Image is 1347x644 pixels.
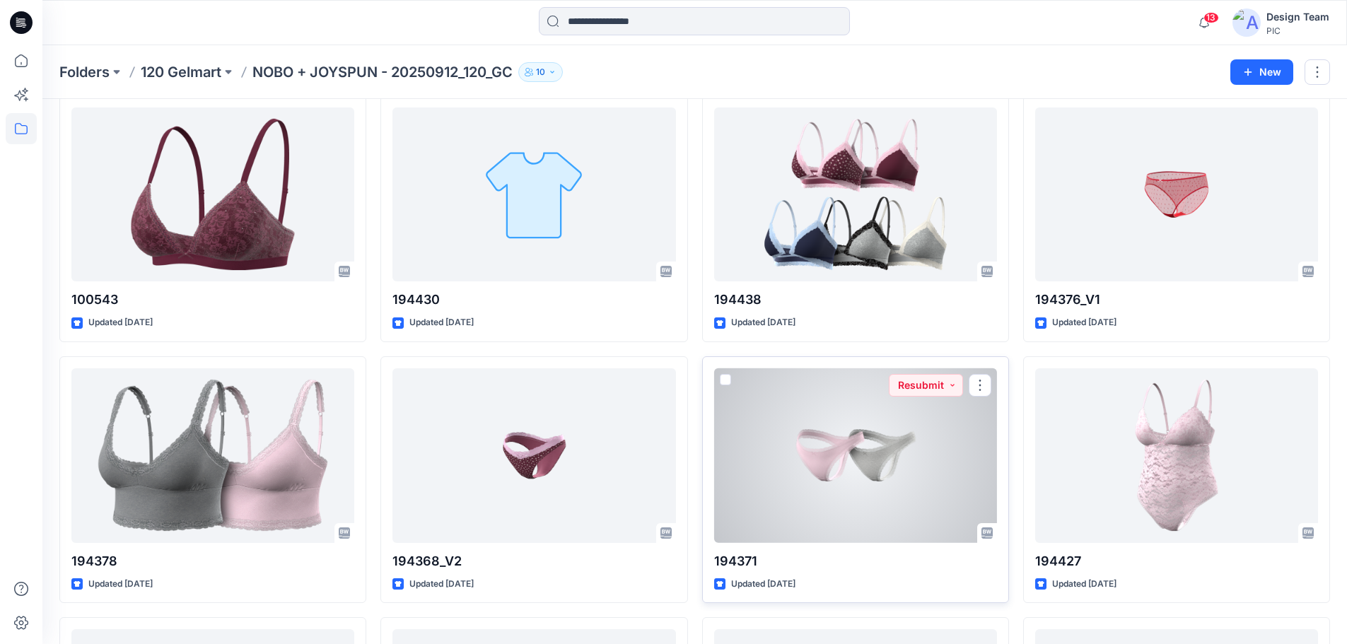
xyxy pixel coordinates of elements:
[714,368,997,543] a: 194371
[71,290,354,310] p: 100543
[518,62,563,82] button: 10
[536,64,545,80] p: 10
[71,368,354,543] a: 194378
[1035,551,1318,571] p: 194427
[392,368,675,543] a: 194368_V2
[1052,315,1116,330] p: Updated [DATE]
[71,551,354,571] p: 194378
[252,62,513,82] p: NOBO + JOYSPUN - 20250912_120_GC
[1266,8,1329,25] div: Design Team
[1035,368,1318,543] a: 194427
[392,551,675,571] p: 194368_V2
[1052,577,1116,592] p: Updated [DATE]
[88,315,153,330] p: Updated [DATE]
[59,62,110,82] a: Folders
[714,290,997,310] p: 194438
[731,315,795,330] p: Updated [DATE]
[141,62,221,82] a: 120 Gelmart
[409,577,474,592] p: Updated [DATE]
[714,551,997,571] p: 194371
[714,107,997,282] a: 194438
[1035,107,1318,282] a: 194376_V1
[88,577,153,592] p: Updated [DATE]
[1232,8,1261,37] img: avatar
[1035,290,1318,310] p: 194376_V1
[392,107,675,282] a: 194430
[392,290,675,310] p: 194430
[1203,12,1219,23] span: 13
[731,577,795,592] p: Updated [DATE]
[71,107,354,282] a: 100543
[1230,59,1293,85] button: New
[409,315,474,330] p: Updated [DATE]
[1266,25,1329,36] div: PIC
